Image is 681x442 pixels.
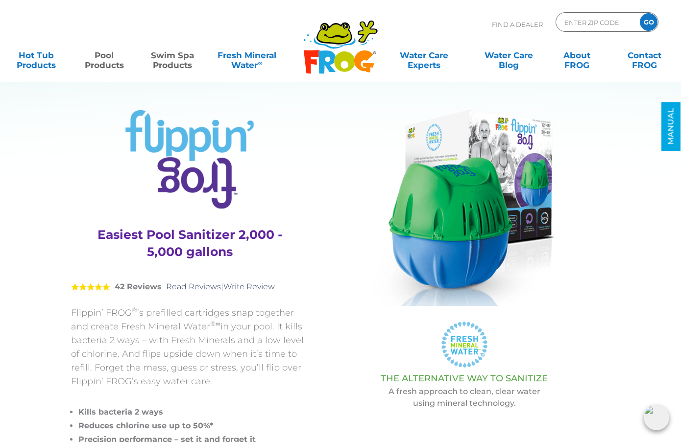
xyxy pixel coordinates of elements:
a: Water CareExperts [381,46,467,65]
a: MANUAL [661,102,681,151]
a: Water CareBlog [482,46,535,65]
a: Write Review [223,282,275,291]
h3: Easiest Pool Sanitizer 2,000 - 5,000 gallons [83,226,296,260]
div: | [71,268,309,306]
p: Flippin’ FROG ’s prefilled cartridges snap together and create Fresh Mineral Water in your pool. ... [71,306,309,388]
p: Find A Dealer [492,12,543,37]
img: openIcon [644,405,669,430]
a: Swim SpaProducts [146,46,199,65]
a: ContactFROG [618,46,671,65]
strong: 42 Reviews [115,282,162,291]
input: Zip Code Form [563,15,630,29]
p: A fresh approach to clean, clear water using mineral technology. [333,386,595,409]
input: GO [640,13,657,31]
h3: THE ALTERNATIVE WAY TO SANITIZE [333,373,595,383]
li: Reduces chlorine use up to 50%* [78,419,309,433]
li: Kills bacteria 2 ways [78,405,309,419]
a: Hot TubProducts [10,46,63,65]
sup: ∞ [258,59,262,67]
a: Read Reviews [166,282,221,291]
a: PoolProducts [78,46,131,65]
a: Fresh MineralWater∞ [214,46,280,65]
span: 5 [71,283,110,291]
img: Product Flippin Frog [374,110,555,306]
sup: ®∞ [210,320,220,327]
a: AboutFROG [550,46,603,65]
sup: ® [132,306,137,314]
img: Product Logo [125,110,254,209]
